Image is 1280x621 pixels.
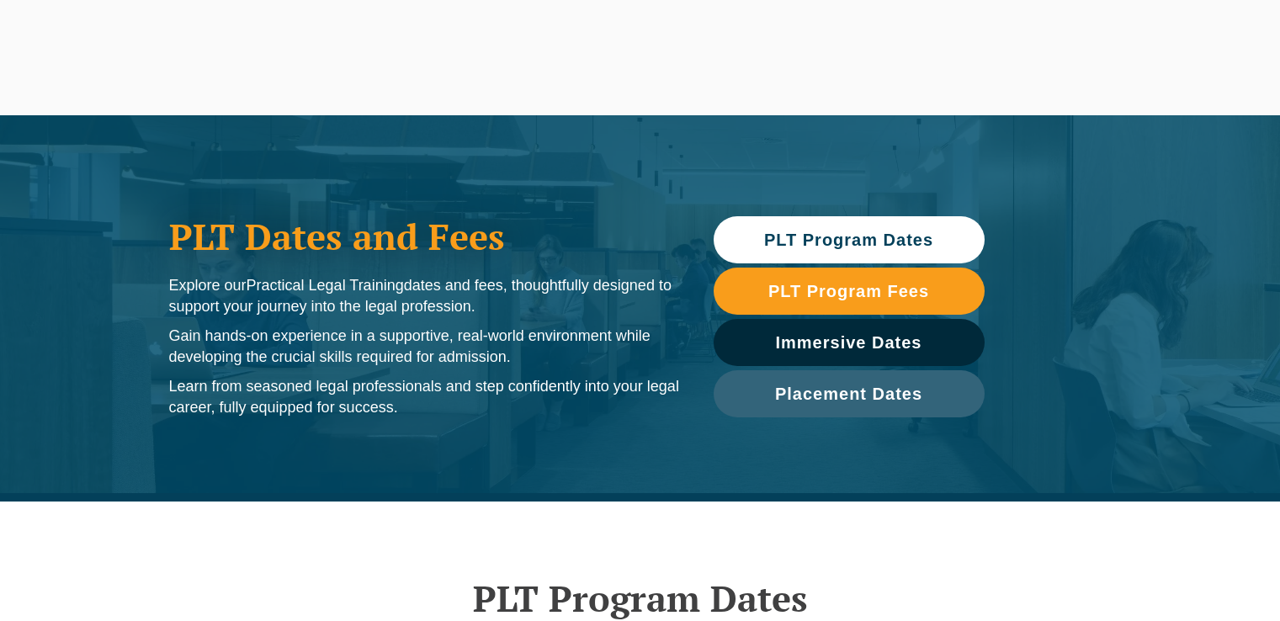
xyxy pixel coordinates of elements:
span: PLT Program Fees [768,283,929,300]
a: Immersive Dates [714,319,985,366]
p: Gain hands-on experience in a supportive, real-world environment while developing the crucial ski... [169,326,680,368]
a: PLT Program Dates [714,216,985,263]
span: Practical Legal Training [247,277,404,294]
h1: PLT Dates and Fees [169,215,680,257]
a: PLT Program Fees [714,268,985,315]
h2: PLT Program Dates [161,577,1120,619]
p: Learn from seasoned legal professionals and step confidently into your legal career, fully equipp... [169,376,680,418]
span: Placement Dates [775,385,922,402]
span: PLT Program Dates [764,231,933,248]
a: Placement Dates [714,370,985,417]
span: Immersive Dates [776,334,922,351]
p: Explore our dates and fees, thoughtfully designed to support your journey into the legal profession. [169,275,680,317]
